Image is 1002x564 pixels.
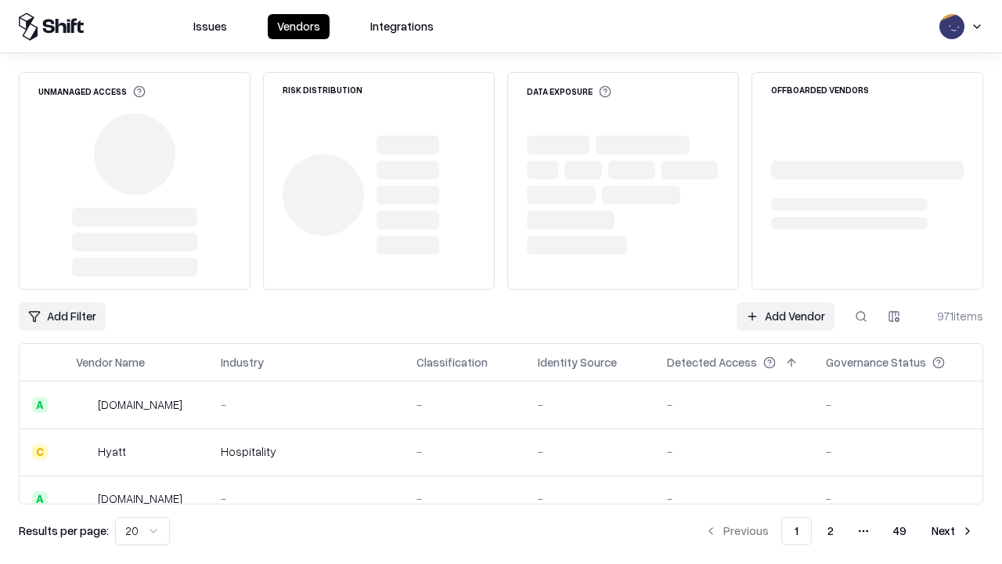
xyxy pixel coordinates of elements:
div: - [221,490,391,507]
div: - [416,443,513,460]
div: Industry [221,354,264,371]
button: Next [922,517,983,545]
div: - [221,396,391,413]
button: Vendors [268,14,330,39]
a: Add Vendor [737,302,834,331]
div: C [32,444,48,460]
button: 1 [781,517,812,545]
div: - [667,443,801,460]
div: A [32,397,48,413]
div: Identity Source [538,354,617,371]
nav: pagination [695,517,983,545]
div: Hospitality [221,443,391,460]
button: Integrations [361,14,443,39]
button: 49 [881,517,919,545]
div: - [538,396,642,413]
img: Hyatt [76,444,92,460]
p: Results per page: [19,522,109,539]
img: primesec.co.il [76,491,92,507]
div: - [538,443,642,460]
div: Data Exposure [527,85,611,98]
div: - [826,443,970,460]
div: Governance Status [826,354,926,371]
div: - [538,490,642,507]
div: - [826,490,970,507]
div: Unmanaged Access [38,85,146,98]
button: Issues [184,14,236,39]
div: Offboarded Vendors [771,85,869,94]
div: [DOMAIN_NAME] [98,396,182,413]
div: Risk Distribution [283,85,362,94]
div: - [826,396,970,413]
div: Vendor Name [76,354,145,371]
button: Add Filter [19,302,106,331]
div: Detected Access [667,354,757,371]
div: Classification [416,354,488,371]
div: 971 items [921,308,983,324]
div: [DOMAIN_NAME] [98,490,182,507]
button: 2 [815,517,846,545]
div: - [667,396,801,413]
div: Hyatt [98,443,126,460]
img: intrado.com [76,397,92,413]
div: - [416,396,513,413]
div: - [667,490,801,507]
div: - [416,490,513,507]
div: A [32,491,48,507]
